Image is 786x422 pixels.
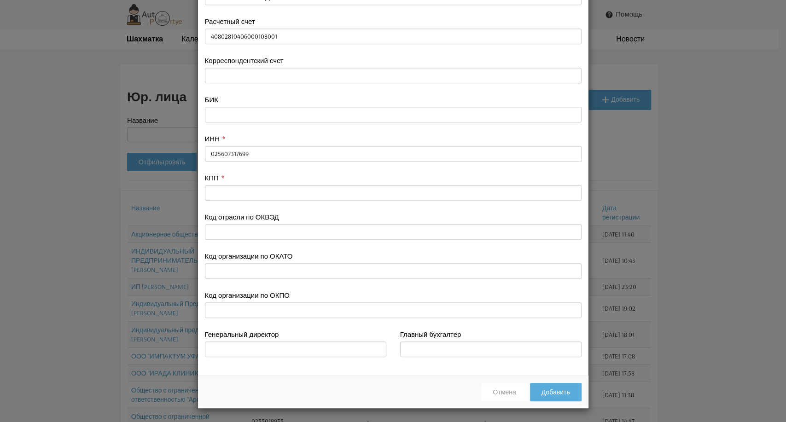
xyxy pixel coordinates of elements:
label: Код отрасли по ОКВЭД [205,212,279,222]
label: Расчетный счет [205,17,255,26]
label: Корреспондентский счет [205,56,284,65]
label: Генеральный директор [205,330,279,339]
label: БИК [205,95,218,104]
label: Главный бухгалтер [400,330,461,339]
label: Код организации по ОКАТО [205,251,293,261]
label: Код организации по ОКПО [205,290,290,300]
label: ИНН [205,134,220,144]
button: Добавить [530,383,582,401]
label: КПП [205,173,219,183]
button: Отмена [481,383,527,401]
